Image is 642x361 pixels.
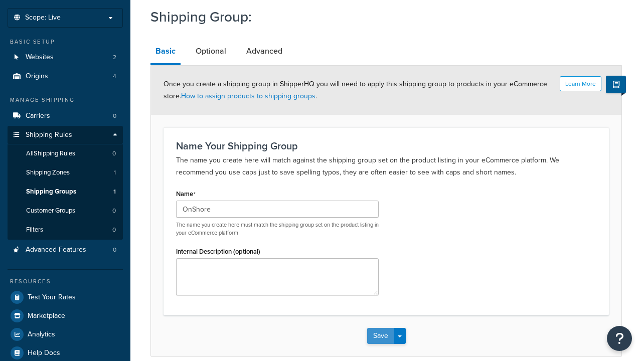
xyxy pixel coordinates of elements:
span: 0 [112,207,116,215]
span: 2 [113,53,116,62]
button: Open Resource Center [607,326,632,351]
li: Shipping Rules [8,126,123,240]
div: Basic Setup [8,38,123,46]
span: All Shipping Rules [26,149,75,158]
span: 0 [113,246,116,254]
span: Origins [26,72,48,81]
a: Optional [191,39,231,63]
li: Origins [8,67,123,86]
span: Shipping Zones [26,168,70,177]
a: Marketplace [8,307,123,325]
li: Websites [8,48,123,67]
span: 0 [112,226,116,234]
li: Filters [8,221,123,239]
span: 0 [112,149,116,158]
a: Test Your Rates [8,288,123,306]
a: Filters0 [8,221,123,239]
span: Once you create a shipping group in ShipperHQ you will need to apply this shipping group to produ... [164,79,547,101]
span: Carriers [26,112,50,120]
a: Customer Groups0 [8,202,123,220]
span: Advanced Features [26,246,86,254]
li: Advanced Features [8,241,123,259]
a: Shipping Groups1 [8,183,123,201]
a: Shipping Zones1 [8,163,123,182]
span: 1 [113,188,116,196]
button: Learn More [560,76,601,91]
h1: Shipping Group: [150,7,609,27]
span: Websites [26,53,54,62]
p: The name you create here will match against the shipping group set on the product listing in your... [176,154,596,178]
span: Scope: Live [25,14,61,22]
a: Advanced [241,39,287,63]
a: Basic [150,39,181,65]
span: Filters [26,226,43,234]
span: Customer Groups [26,207,75,215]
li: Shipping Groups [8,183,123,201]
span: 1 [114,168,116,177]
span: Help Docs [28,349,60,357]
button: Show Help Docs [606,76,626,93]
span: 0 [113,112,116,120]
span: 4 [113,72,116,81]
span: Test Your Rates [28,293,76,302]
span: Shipping Rules [26,131,72,139]
h3: Name Your Shipping Group [176,140,596,151]
label: Name [176,190,196,198]
a: Carriers0 [8,107,123,125]
label: Internal Description (optional) [176,248,260,255]
span: Shipping Groups [26,188,76,196]
a: Websites2 [8,48,123,67]
div: Resources [8,277,123,286]
a: How to assign products to shipping groups [181,91,315,101]
li: Shipping Zones [8,163,123,182]
li: Customer Groups [8,202,123,220]
p: The name you create here must match the shipping group set on the product listing in your eCommer... [176,221,379,237]
button: Save [367,328,394,344]
li: Carriers [8,107,123,125]
a: Advanced Features0 [8,241,123,259]
a: Analytics [8,325,123,343]
a: AllShipping Rules0 [8,144,123,163]
a: Origins4 [8,67,123,86]
span: Marketplace [28,312,65,320]
span: Analytics [28,330,55,339]
a: Shipping Rules [8,126,123,144]
div: Manage Shipping [8,96,123,104]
